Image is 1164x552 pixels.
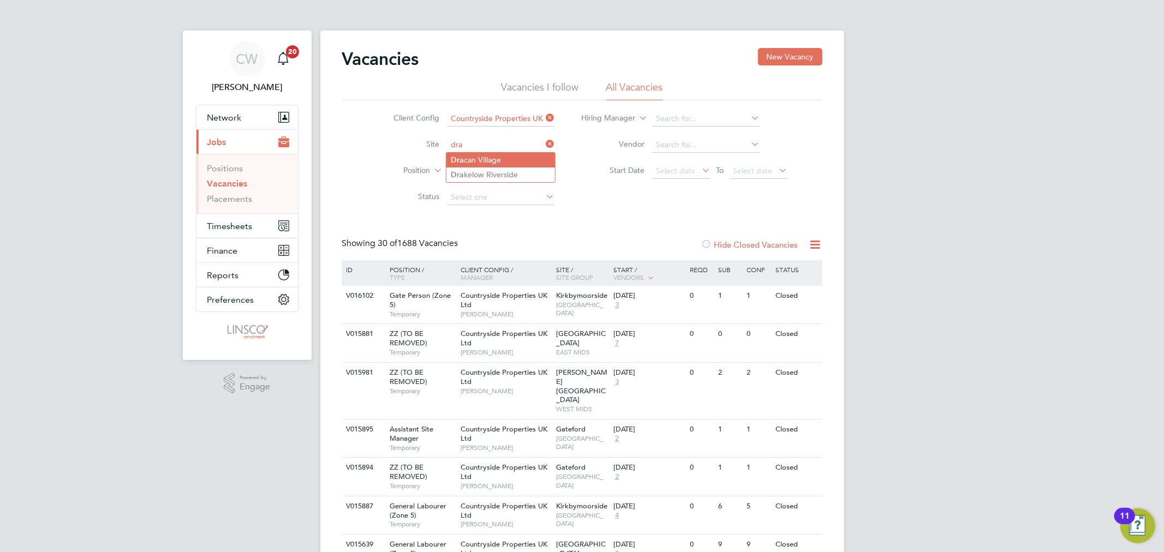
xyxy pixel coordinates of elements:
label: Site [377,139,439,149]
div: Closed [773,286,820,306]
div: 2 [744,363,773,383]
span: Temporary [390,348,455,357]
div: 1 [744,286,773,306]
span: 1688 Vacancies [378,238,458,249]
b: Dra [451,155,464,165]
label: Vendor [582,139,644,149]
a: Vacancies [207,178,248,189]
label: Client Config [377,113,439,123]
button: Timesheets [196,214,298,238]
button: Reports [196,263,298,287]
span: 3 [613,377,620,387]
span: ZZ (TO BE REMOVED) [390,368,427,386]
img: linsco-logo-retina.png [224,323,270,340]
b: Dra [451,170,464,179]
span: Countryside Properties UK Ltd [461,424,547,443]
a: Positions [207,163,243,173]
span: Assistant Site Manager [390,424,433,443]
div: 0 [687,363,715,383]
span: CW [236,52,258,66]
span: Temporary [390,520,455,529]
button: Open Resource Center, 11 new notifications [1120,508,1155,543]
span: EAST MIDS [556,348,608,357]
span: Jobs [207,137,226,147]
div: Closed [773,324,820,344]
div: ID [344,260,382,279]
span: Countryside Properties UK Ltd [461,291,547,309]
span: [PERSON_NAME] [461,310,551,319]
input: Search for... [447,111,554,127]
div: V015881 [344,324,382,344]
div: [DATE] [613,368,684,377]
span: [GEOGRAPHIC_DATA] [556,511,608,528]
div: Closed [773,458,820,478]
span: Reports [207,270,239,280]
span: [PERSON_NAME] [461,348,551,357]
div: Start / [611,260,687,287]
span: 2 [613,434,620,443]
button: Finance [196,238,298,262]
div: 0 [687,324,715,344]
li: kelow Riverside [446,167,555,182]
div: Showing [342,238,461,249]
div: Closed [773,419,820,440]
div: Conf [744,260,773,279]
span: Gate Person (Zone 5) [390,291,451,309]
span: 7 [613,339,620,348]
input: Search for... [447,137,554,153]
span: To [713,163,727,177]
span: Select date [733,166,772,176]
h2: Vacancies [342,48,419,70]
span: 2 [613,472,620,482]
div: 1 [715,458,744,478]
span: Countryside Properties UK Ltd [461,329,547,347]
button: Network [196,105,298,129]
div: 1 [715,286,744,306]
div: 0 [687,286,715,306]
span: Countryside Properties UK Ltd [461,463,547,481]
span: Chloe Whittall [196,81,299,94]
label: Hiring Manager [572,113,635,124]
span: Temporary [390,482,455,490]
span: Site Group [556,273,593,281]
input: Search for... [652,137,760,153]
span: [GEOGRAPHIC_DATA] [556,472,608,489]
span: [PERSON_NAME] [461,482,551,490]
div: 1 [715,419,744,440]
li: Vacancies I follow [502,81,579,100]
div: 11 [1120,516,1130,530]
button: Jobs [196,130,298,154]
span: [GEOGRAPHIC_DATA] [556,301,608,317]
div: [DATE] [613,425,684,434]
li: All Vacancies [606,81,663,100]
span: ZZ (TO BE REMOVED) [390,329,427,347]
div: [DATE] [613,540,684,549]
span: ZZ (TO BE REMOVED) [390,463,427,481]
div: 6 [715,496,744,517]
span: 4 [613,511,620,520]
a: 20 [272,41,294,76]
span: General Labourer (Zone 5) [390,501,446,520]
span: Finance [207,245,238,256]
span: 3 [613,301,620,310]
div: 0 [687,419,715,440]
div: [DATE] [613,291,684,301]
span: 30 of [378,238,398,249]
span: Vendors [613,273,644,281]
span: Gateford [556,424,586,434]
a: Placements [207,194,253,204]
div: V015887 [344,496,382,517]
div: 5 [744,496,773,517]
label: Position [367,165,430,176]
span: Preferences [207,295,254,305]
div: 0 [744,324,773,344]
div: Jobs [196,154,298,213]
span: Engage [240,382,270,392]
span: Powered by [240,373,270,382]
span: Countryside Properties UK Ltd [461,368,547,386]
label: Hide Closed Vacancies [701,239,798,250]
span: WEST MIDS [556,405,608,413]
label: Start Date [582,165,644,175]
nav: Main navigation [183,31,312,360]
span: Type [390,273,405,281]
